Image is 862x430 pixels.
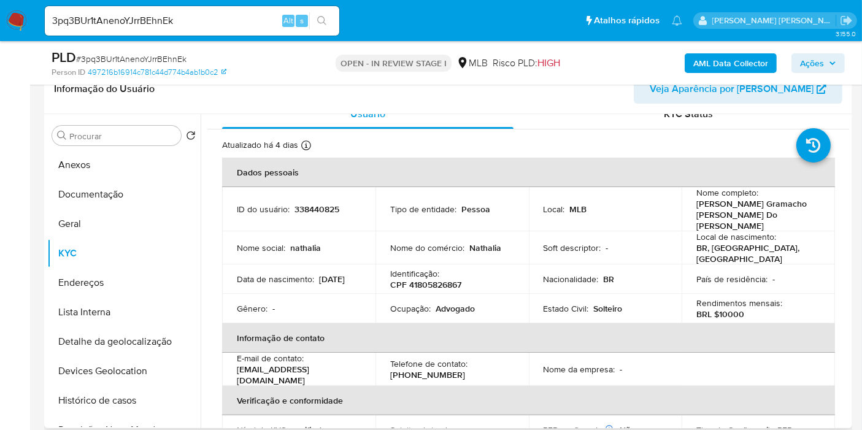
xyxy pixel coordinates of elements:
button: Veja Aparência por [PERSON_NAME] [634,74,842,104]
span: s [300,15,304,26]
input: Pesquise usuários ou casos... [45,13,339,29]
th: Verificação e conformidade [222,386,835,415]
button: Documentação [47,180,201,209]
p: Nome do comércio : [390,242,464,253]
p: Pessoa [461,204,490,215]
button: Histórico de casos [47,386,201,415]
p: Local de nascimento : [696,231,776,242]
p: Identificação : [390,268,439,279]
p: Atualizado há 4 dias [222,139,298,151]
button: search-icon [309,12,334,29]
h1: Informação do Usuário [54,83,155,95]
span: Veja Aparência por [PERSON_NAME] [650,74,814,104]
p: - [606,242,609,253]
p: Data de nascimento : [237,274,314,285]
p: Ocupação : [390,303,431,314]
p: [EMAIL_ADDRESS][DOMAIN_NAME] [237,364,356,386]
span: Atalhos rápidos [594,14,660,27]
p: - [272,303,275,314]
a: 497216b16914c781c44d774b4ab1b0c2 [88,67,226,78]
button: Devices Geolocation [47,356,201,386]
th: Informação de contato [222,323,835,353]
span: Alt [283,15,293,26]
p: País de residência : [696,274,768,285]
p: OPEN - IN REVIEW STAGE I [336,55,452,72]
p: Nome completo : [696,187,758,198]
input: Procurar [69,131,176,142]
p: ID do usuário : [237,204,290,215]
span: Usuário [350,107,385,121]
a: Notificações [672,15,682,26]
p: CPF 41805826867 [390,279,461,290]
p: 338440825 [294,204,339,215]
button: Procurar [57,131,67,140]
p: Rendimentos mensais : [696,298,782,309]
p: E-mail de contato : [237,353,304,364]
p: Tipo de entidade : [390,204,456,215]
p: Nacionalidade : [544,274,599,285]
p: BRL $10000 [696,309,744,320]
p: [DATE] [319,274,345,285]
button: Lista Interna [47,298,201,327]
b: AML Data Collector [693,53,768,73]
b: PLD [52,47,76,67]
p: MLB [570,204,587,215]
span: 3.155.0 [836,29,856,39]
p: Advogado [436,303,475,314]
b: Person ID [52,67,85,78]
span: Ações [800,53,824,73]
p: Solteiro [594,303,623,314]
button: Endereços [47,268,201,298]
button: Detalhe da geolocalização [47,327,201,356]
p: Nome da empresa : [544,364,615,375]
button: Geral [47,209,201,239]
p: [PHONE_NUMBER] [390,369,465,380]
p: Nathalia [469,242,501,253]
p: Telefone de contato : [390,358,468,369]
span: Risco PLD: [493,56,560,70]
p: nathalia [290,242,321,253]
button: Retornar ao pedido padrão [186,131,196,144]
p: BR, [GEOGRAPHIC_DATA], [GEOGRAPHIC_DATA] [696,242,815,264]
p: Estado Civil : [544,303,589,314]
p: - [620,364,623,375]
span: HIGH [537,56,560,70]
div: MLB [456,56,488,70]
p: - [772,274,775,285]
p: leticia.merlin@mercadolivre.com [712,15,836,26]
p: [PERSON_NAME] Gramacho [PERSON_NAME] Do [PERSON_NAME] [696,198,815,231]
span: KYC Status [664,107,714,121]
button: Anexos [47,150,201,180]
p: BR [604,274,615,285]
th: Dados pessoais [222,158,835,187]
button: KYC [47,239,201,268]
p: Local : [544,204,565,215]
a: Sair [840,14,853,27]
button: Ações [791,53,845,73]
button: AML Data Collector [685,53,777,73]
span: # 3pq3BUr1tAnenoYJrrBEhnEk [76,53,187,65]
p: Gênero : [237,303,267,314]
p: Soft descriptor : [544,242,601,253]
p: Nome social : [237,242,285,253]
